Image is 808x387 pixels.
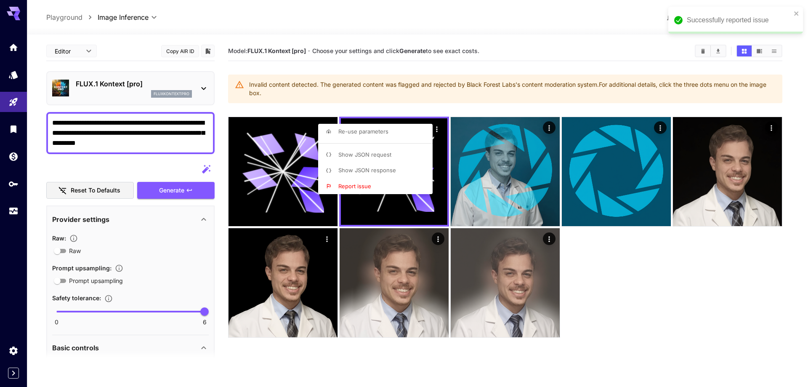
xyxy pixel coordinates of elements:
[338,128,388,135] span: Re-use parameters
[338,167,396,173] span: Show JSON response
[794,10,800,17] button: close
[338,183,371,189] span: Report issue
[338,151,391,158] span: Show JSON request
[687,15,791,25] div: Successfully reported issue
